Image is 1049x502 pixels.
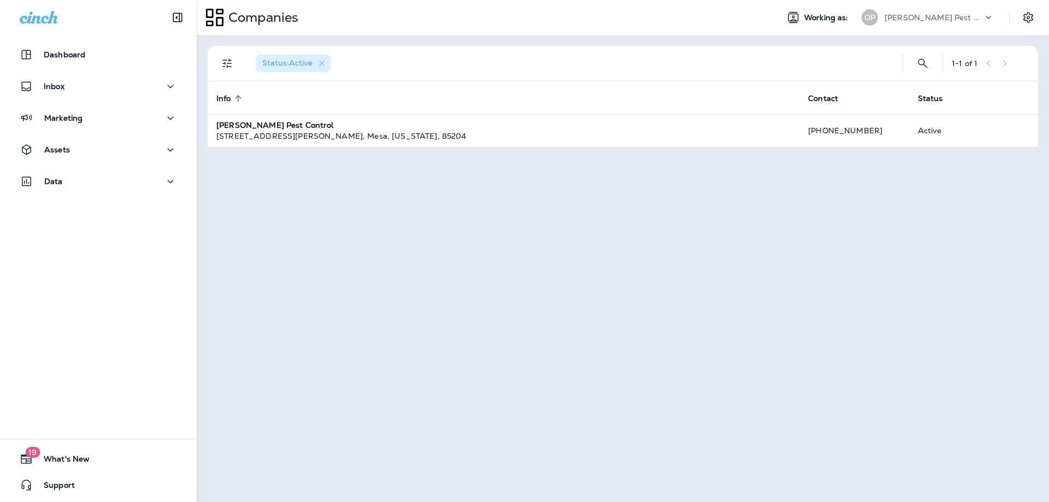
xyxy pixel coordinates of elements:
[11,139,186,161] button: Assets
[885,13,983,22] p: [PERSON_NAME] Pest Control
[33,481,75,494] span: Support
[11,474,186,496] button: Support
[216,93,245,103] span: Info
[11,75,186,97] button: Inbox
[11,44,186,66] button: Dashboard
[952,59,977,68] div: 1 - 1 of 1
[799,114,909,147] td: [PHONE_NUMBER]
[862,9,878,26] div: OP
[11,107,186,129] button: Marketing
[808,93,852,103] span: Contact
[44,177,63,186] p: Data
[44,50,85,59] p: Dashboard
[162,7,193,28] button: Collapse Sidebar
[216,94,231,103] span: Info
[44,145,70,154] p: Assets
[44,82,64,91] p: Inbox
[918,94,943,103] span: Status
[44,114,82,122] p: Marketing
[918,93,957,103] span: Status
[808,94,838,103] span: Contact
[216,131,791,141] div: [STREET_ADDRESS][PERSON_NAME] , Mesa , [US_STATE] , 85204
[216,120,334,130] strong: [PERSON_NAME] Pest Control
[25,447,40,458] span: 19
[1018,8,1038,27] button: Settings
[912,52,934,74] button: Search Companies
[224,9,298,26] p: Companies
[33,454,90,468] span: What's New
[804,13,851,22] span: Working as:
[909,114,979,147] td: Active
[256,55,331,72] div: Status:Active
[262,58,313,68] span: Status : Active
[11,170,186,192] button: Data
[11,448,186,470] button: 19What's New
[216,52,238,74] button: Filters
